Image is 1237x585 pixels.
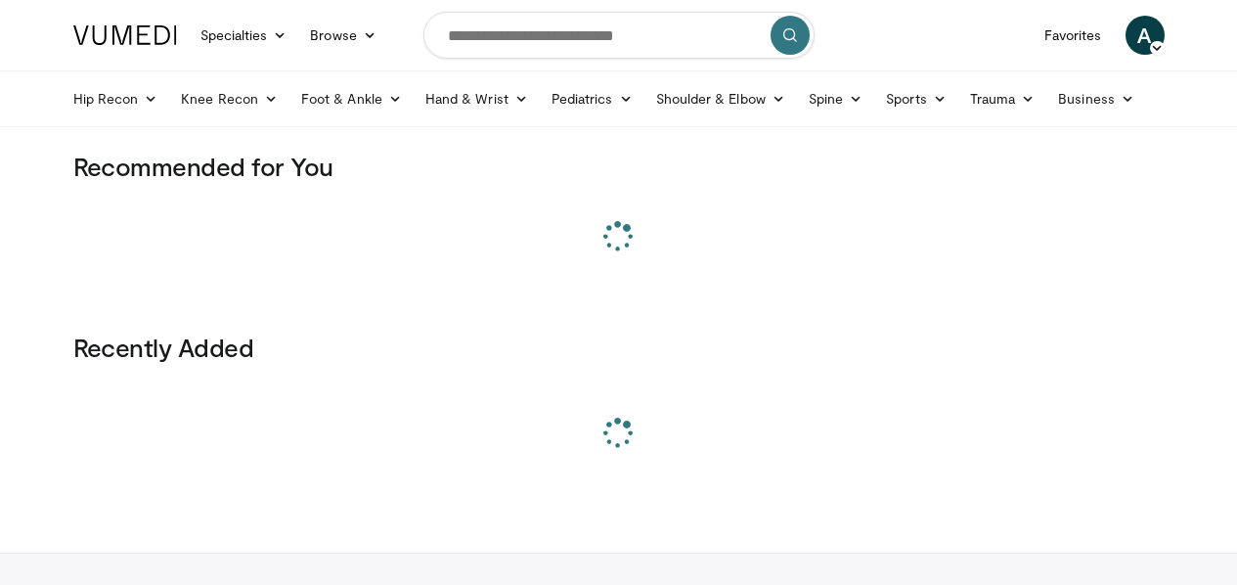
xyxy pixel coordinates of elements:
a: Hip Recon [62,79,170,118]
input: Search topics, interventions [423,12,815,59]
a: Foot & Ankle [289,79,414,118]
a: Hand & Wrist [414,79,540,118]
a: Shoulder & Elbow [644,79,797,118]
a: Browse [298,16,388,55]
a: Specialties [189,16,299,55]
a: Business [1046,79,1146,118]
a: A [1126,16,1165,55]
a: Spine [797,79,874,118]
h3: Recommended for You [73,151,1165,182]
a: Favorites [1033,16,1114,55]
a: Trauma [958,79,1047,118]
h3: Recently Added [73,332,1165,363]
a: Pediatrics [540,79,644,118]
a: Knee Recon [169,79,289,118]
img: VuMedi Logo [73,25,177,45]
a: Sports [874,79,958,118]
